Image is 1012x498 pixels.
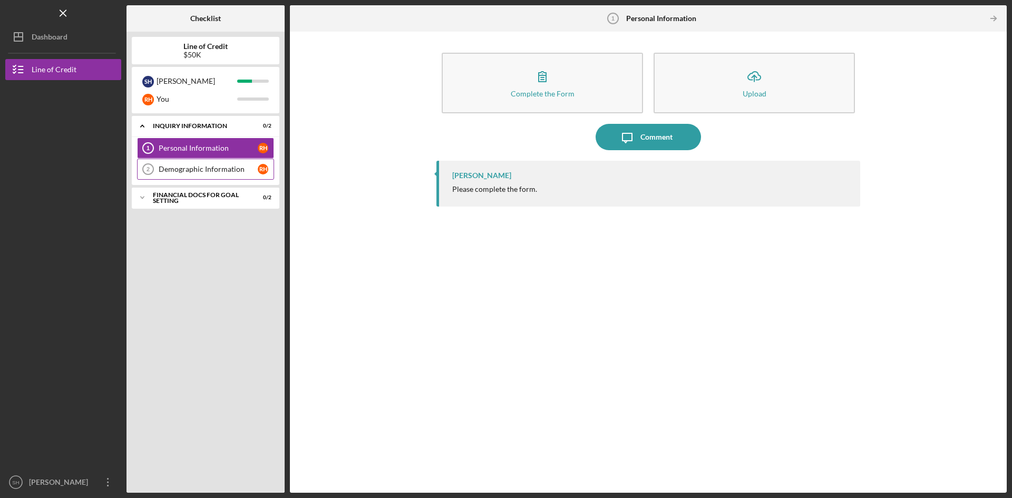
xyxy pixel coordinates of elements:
tspan: 1 [611,15,615,22]
button: SH[PERSON_NAME] [5,472,121,493]
div: Line of Credit [32,59,76,83]
div: $50K [183,51,228,59]
tspan: 1 [147,145,150,151]
a: 2Demographic InformationRH [137,159,274,180]
div: R H [142,94,154,105]
div: [PERSON_NAME] [452,171,511,180]
div: Comment [640,124,673,150]
button: Complete the Form [442,53,643,113]
div: Personal Information [159,144,258,152]
div: Please complete the form. [452,185,537,193]
b: Line of Credit [183,42,228,51]
div: 0 / 2 [252,194,271,201]
text: SH [12,480,19,485]
button: Upload [654,53,855,113]
div: Upload [743,90,766,97]
div: S H [142,76,154,87]
button: Line of Credit [5,59,121,80]
div: You [157,90,237,108]
div: [PERSON_NAME] [157,72,237,90]
button: Comment [596,124,701,150]
b: Personal Information [626,14,696,23]
div: R H [258,164,268,174]
button: Dashboard [5,26,121,47]
tspan: 2 [147,166,150,172]
div: [PERSON_NAME] [26,472,95,495]
div: Complete the Form [511,90,575,97]
div: Dashboard [32,26,67,50]
div: INQUIRY INFORMATION [153,123,245,129]
a: 1Personal InformationRH [137,138,274,159]
div: Demographic Information [159,165,258,173]
div: 0 / 2 [252,123,271,129]
div: R H [258,143,268,153]
b: Checklist [190,14,221,23]
div: Financial Docs for Goal Setting [153,192,245,204]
